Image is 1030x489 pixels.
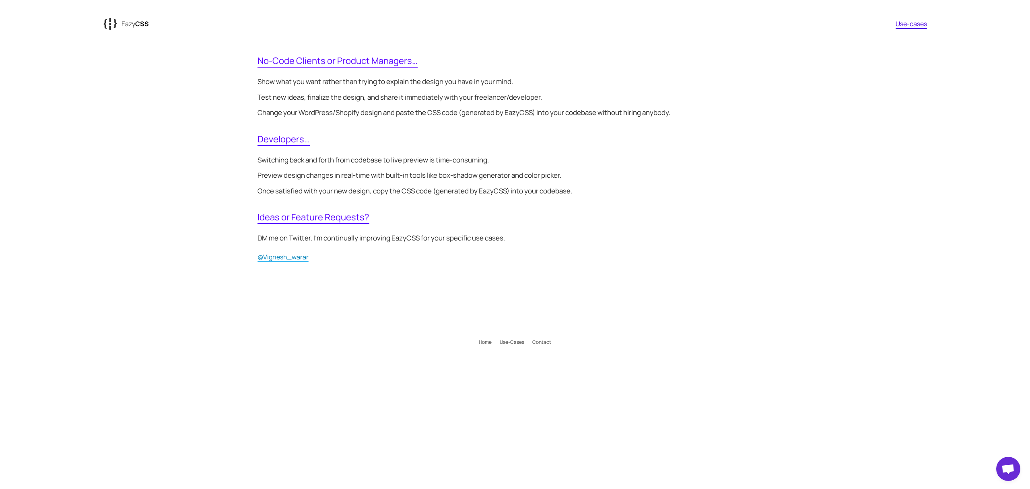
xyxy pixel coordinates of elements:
[122,19,149,28] p: Eazy
[257,185,772,197] p: Once satisfied with your new design, copy the CSS code (generated by EazyCSS) into your codebase.
[257,133,310,146] span: Developers…
[257,91,772,104] p: Test new ideas, finalize the design, and share it immediately with your freelancer/developer.
[996,457,1020,481] a: Open chat
[257,107,772,119] p: Change your WordPress/Shopify design and paste the CSS code (generated by EazyCSS) into your code...
[103,17,109,29] tspan: {
[257,154,772,166] p: Switching back and forth from codebase to live preview is time-consuming.
[257,76,772,88] p: Show what you want rather than trying to explain the design you have in your mind.
[257,253,309,261] a: @Vignesh_warar
[257,55,418,68] span: No-Code Clients or Product Managers…
[257,169,772,182] p: Preview design changes in real-time with built-in tools like box-shadow generator and color picker.
[528,339,555,345] a: Contact
[111,18,117,31] tspan: {
[135,19,149,28] span: CSS
[103,15,149,33] a: {{EazyCSS
[896,19,927,28] a: Use-cases
[496,339,528,345] a: Use-Cases
[475,339,496,345] a: Home
[257,211,369,224] span: Ideas or Feature Requests?
[257,232,772,244] p: DM me on Twitter. I’m continually improving EazyCSS for your specific use cases.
